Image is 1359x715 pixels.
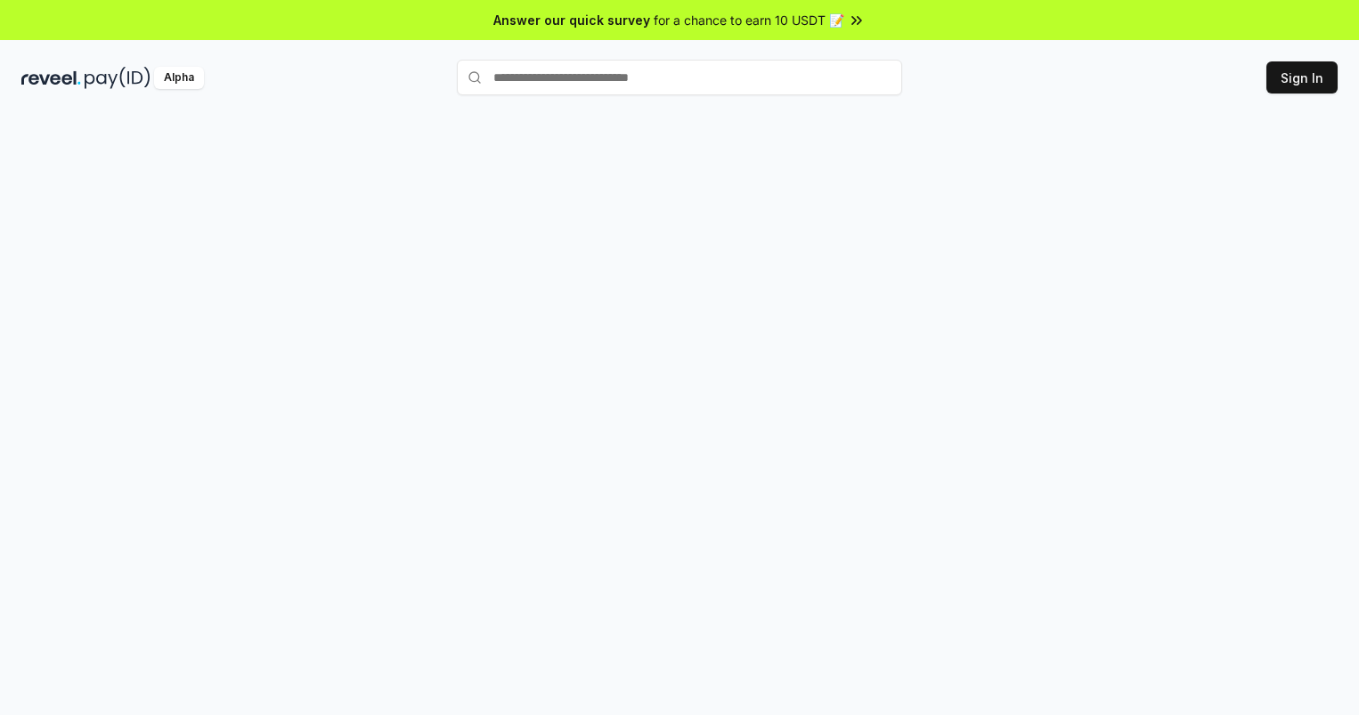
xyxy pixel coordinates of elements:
div: Alpha [154,67,204,89]
button: Sign In [1266,61,1338,93]
img: pay_id [85,67,151,89]
span: Answer our quick survey [493,11,650,29]
span: for a chance to earn 10 USDT 📝 [654,11,844,29]
img: reveel_dark [21,67,81,89]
